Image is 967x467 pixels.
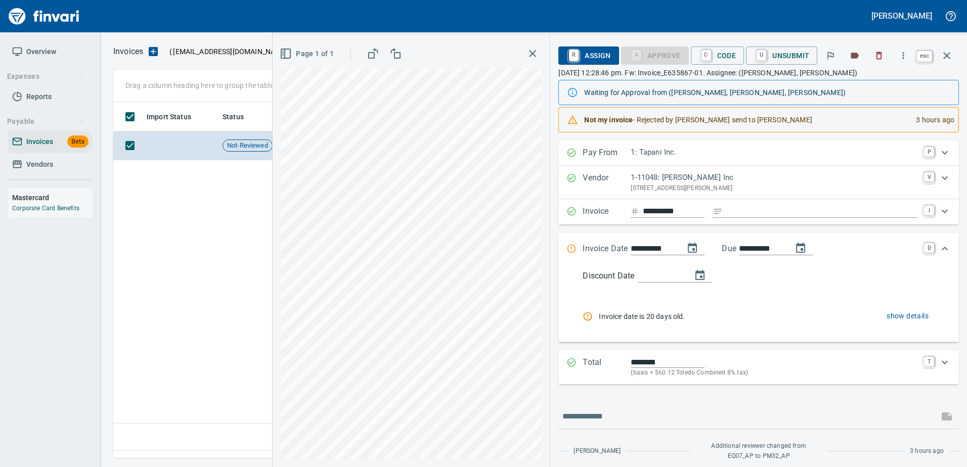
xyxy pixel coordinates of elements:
[924,243,934,253] a: D
[701,50,711,61] a: C
[223,111,244,123] span: Status
[819,44,842,67] button: Flag
[680,236,705,260] button: change date
[574,446,621,456] span: [PERSON_NAME]
[12,192,93,203] h6: Mastercard
[583,147,631,160] p: Pay From
[558,68,959,78] p: [DATE] 12:28:46 pm. Fw: Invoice_E635867-01. Assignee: ([PERSON_NAME], [PERSON_NAME])
[584,111,908,129] div: - Rejected by [PERSON_NAME] send to [PERSON_NAME]
[8,40,93,63] a: Overview
[631,172,918,183] p: 1-11048: [PERSON_NAME] Inc
[713,206,723,216] svg: Invoice description
[26,135,53,148] span: Invoices
[558,166,959,199] div: Expand
[3,112,87,131] button: Payable
[558,266,959,342] div: Expand
[26,45,56,58] span: Overview
[924,356,934,366] a: T
[746,46,817,65] button: UUnsubmit
[8,130,93,153] a: InvoicesBeta
[583,270,634,282] p: Discount Date
[558,46,619,65] button: RAssign
[223,141,272,151] span: Not-Reviewed
[113,45,143,58] nav: breadcrumb
[8,153,93,176] a: Vendors
[558,141,959,166] div: Expand
[935,404,959,429] span: This records your message into the invoice and notifies anyone mentioned
[223,111,257,123] span: Status
[757,50,766,61] a: U
[8,85,93,108] a: Reports
[569,50,579,61] a: R
[892,44,914,67] button: More
[147,111,204,123] span: Import Status
[924,172,934,182] a: V
[722,243,770,255] p: Due
[7,70,83,83] span: Expenses
[621,51,689,59] div: Coding Required
[584,116,633,124] strong: Not my invoice
[908,111,954,129] div: 3 hours ago
[631,368,918,378] p: (basis + $60.12 Toledo Combined 8% tax)
[583,243,631,256] p: Invoice Date
[558,232,959,266] div: Expand
[688,263,712,288] button: change discount date
[887,310,929,322] span: show details
[788,236,813,260] button: change due date
[583,311,599,321] div: Rule failed
[583,205,631,218] p: Invoice
[869,8,935,24] button: [PERSON_NAME]
[844,44,866,67] button: Labels
[7,115,83,128] span: Payable
[599,311,784,321] span: Invoice date is 20 days old.
[558,350,959,384] div: Expand
[558,199,959,224] div: Expand
[924,205,934,215] a: I
[754,47,809,64] span: Unsubmit
[917,51,932,62] a: esc
[699,47,736,64] span: Code
[113,45,143,58] p: Invoices
[26,90,52,103] span: Reports
[3,67,87,86] button: Expenses
[583,356,631,378] p: Total
[631,147,918,158] p: 1: Tapani Inc.
[12,205,79,212] a: Corporate Card Benefits
[6,4,82,28] img: Finvari
[868,44,890,67] button: Discard
[566,47,610,64] span: Assign
[583,299,933,334] nav: rules from agents
[698,441,820,461] span: Additional reviewer changed from EQ07_AP to PM32_AP
[631,205,639,217] svg: Invoice number
[583,172,631,193] p: Vendor
[282,48,334,60] span: Page 1 of 1
[125,80,274,90] p: Drag a column heading here to group the table
[584,83,950,102] div: Waiting for Approval from ([PERSON_NAME], [PERSON_NAME], [PERSON_NAME])
[26,158,53,171] span: Vendors
[910,446,944,456] span: 3 hours ago
[278,44,338,63] button: Page 1 of 1
[143,45,163,58] button: Upload an Invoice
[163,46,291,57] p: ( )
[924,147,934,157] a: P
[67,136,89,148] span: Beta
[871,11,932,21] h5: [PERSON_NAME]
[172,46,288,57] span: [EMAIL_ADDRESS][DOMAIN_NAME]
[883,307,933,325] button: show details
[147,111,191,123] span: Import Status
[631,183,918,194] p: [STREET_ADDRESS][PERSON_NAME]
[691,46,744,65] button: CCode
